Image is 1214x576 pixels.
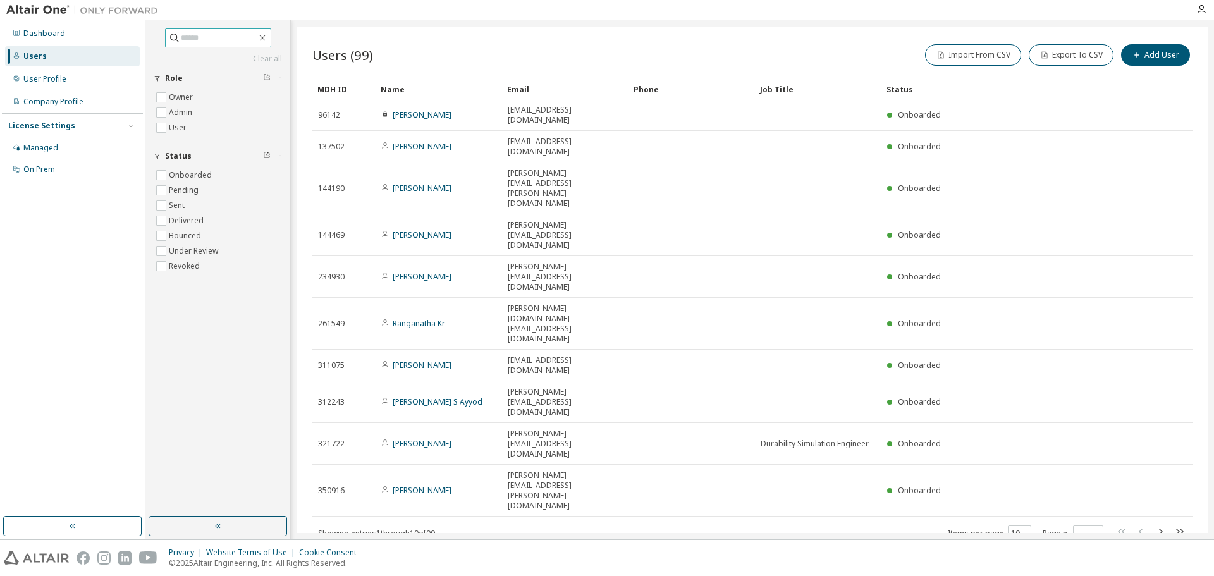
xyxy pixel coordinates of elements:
div: Users [23,51,47,61]
span: Onboarded [898,360,941,371]
label: Bounced [169,228,204,243]
img: facebook.svg [77,551,90,565]
a: [PERSON_NAME] [393,141,451,152]
span: [PERSON_NAME][EMAIL_ADDRESS][DOMAIN_NAME] [508,429,623,459]
img: youtube.svg [139,551,157,565]
span: [PERSON_NAME][EMAIL_ADDRESS][PERSON_NAME][DOMAIN_NAME] [508,168,623,209]
span: Onboarded [898,396,941,407]
img: instagram.svg [97,551,111,565]
div: Company Profile [23,97,83,107]
span: 312243 [318,397,345,407]
div: Status [886,79,1127,99]
div: Job Title [760,79,876,99]
label: Sent [169,198,187,213]
p: © 2025 Altair Engineering, Inc. All Rights Reserved. [169,558,364,568]
div: Managed [23,143,58,153]
div: On Prem [23,164,55,175]
img: altair_logo.svg [4,551,69,565]
img: Altair One [6,4,164,16]
label: Onboarded [169,168,214,183]
span: [EMAIL_ADDRESS][DOMAIN_NAME] [508,105,623,125]
span: [PERSON_NAME][EMAIL_ADDRESS][DOMAIN_NAME] [508,262,623,292]
span: Users (99) [312,46,373,64]
label: Delivered [169,213,206,228]
span: Clear filter [263,151,271,161]
button: 10 [1011,529,1028,539]
label: Pending [169,183,201,198]
a: [PERSON_NAME] [393,271,451,282]
a: [PERSON_NAME] [393,230,451,240]
img: linkedin.svg [118,551,132,565]
a: [PERSON_NAME] S Ayyod [393,396,482,407]
a: [PERSON_NAME] [393,109,451,120]
span: [PERSON_NAME][EMAIL_ADDRESS][PERSON_NAME][DOMAIN_NAME] [508,470,623,511]
div: Dashboard [23,28,65,39]
div: User Profile [23,74,66,84]
div: Website Terms of Use [206,548,299,558]
span: 311075 [318,360,345,371]
div: Name [381,79,497,99]
label: Admin [169,105,195,120]
a: [PERSON_NAME] [393,438,451,449]
span: 261549 [318,319,345,329]
a: [PERSON_NAME] [393,183,451,193]
span: 144469 [318,230,345,240]
span: Onboarded [898,438,941,449]
span: 350916 [318,486,345,496]
span: 321722 [318,439,345,449]
div: Email [507,79,623,99]
span: Onboarded [898,271,941,282]
span: [EMAIL_ADDRESS][DOMAIN_NAME] [508,355,623,376]
a: [PERSON_NAME] [393,485,451,496]
button: Add User [1121,44,1190,66]
span: 137502 [318,142,345,152]
a: Clear all [154,54,282,64]
span: 234930 [318,272,345,282]
span: Onboarded [898,230,941,240]
a: Ranganatha Kr [393,318,445,329]
span: Page n. [1043,525,1103,542]
span: 144190 [318,183,345,193]
span: Durability Simulation Engineer [761,439,869,449]
button: Export To CSV [1029,44,1113,66]
span: Clear filter [263,73,271,83]
span: Onboarded [898,318,941,329]
div: MDH ID [317,79,371,99]
button: Import From CSV [925,44,1021,66]
span: Onboarded [898,109,941,120]
span: Onboarded [898,183,941,193]
label: Under Review [169,243,221,259]
label: Revoked [169,259,202,274]
label: Owner [169,90,195,105]
div: Cookie Consent [299,548,364,558]
span: [EMAIL_ADDRESS][DOMAIN_NAME] [508,137,623,157]
span: Role [165,73,183,83]
span: Status [165,151,192,161]
button: Role [154,64,282,92]
label: User [169,120,189,135]
span: Showing entries 1 through 10 of 99 [318,528,435,539]
span: Items per page [948,525,1031,542]
span: Onboarded [898,485,941,496]
span: 96142 [318,110,340,120]
a: [PERSON_NAME] [393,360,451,371]
div: Phone [634,79,750,99]
span: [PERSON_NAME][DOMAIN_NAME][EMAIL_ADDRESS][DOMAIN_NAME] [508,303,623,344]
span: [PERSON_NAME][EMAIL_ADDRESS][DOMAIN_NAME] [508,387,623,417]
span: [PERSON_NAME][EMAIL_ADDRESS][DOMAIN_NAME] [508,220,623,250]
span: Onboarded [898,141,941,152]
div: License Settings [8,121,75,131]
div: Privacy [169,548,206,558]
button: Status [154,142,282,170]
